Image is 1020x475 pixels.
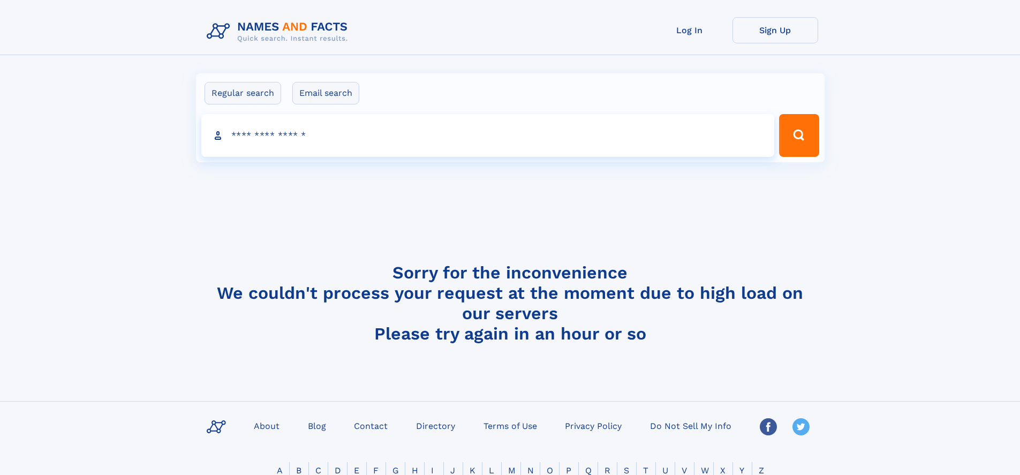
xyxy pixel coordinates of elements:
a: Sign Up [732,17,818,43]
a: About [250,418,284,433]
img: Facebook [760,418,777,435]
h4: Sorry for the inconvenience We couldn't process your request at the moment due to high load on ou... [202,262,818,344]
a: Terms of Use [479,418,541,433]
input: search input [201,114,775,157]
a: Privacy Policy [561,418,626,433]
label: Regular search [205,82,281,104]
img: Twitter [792,418,810,435]
a: Directory [412,418,459,433]
img: Logo Names and Facts [202,17,357,46]
a: Contact [350,418,392,433]
a: Blog [304,418,330,433]
button: Search Button [779,114,819,157]
a: Do Not Sell My Info [646,418,736,433]
label: Email search [292,82,359,104]
a: Log In [647,17,732,43]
